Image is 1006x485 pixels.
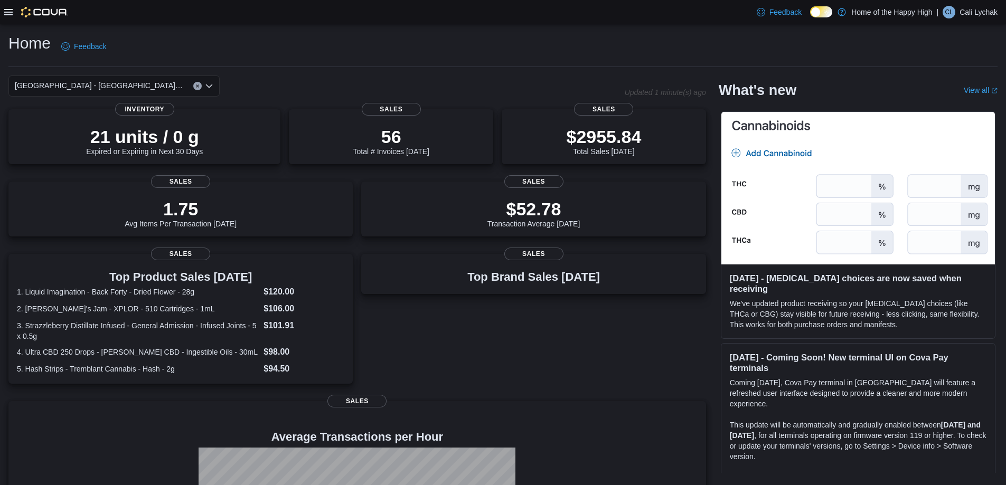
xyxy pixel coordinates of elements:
p: $2955.84 [566,126,641,147]
button: Clear input [193,82,202,90]
input: Dark Mode [810,6,832,17]
h3: [DATE] - [MEDICAL_DATA] choices are now saved when receiving [730,273,986,294]
div: Cali Lychak [943,6,955,18]
dd: $101.91 [264,319,344,332]
dt: 2. [PERSON_NAME]'s Jam - XPLOR - 510 Cartridges - 1mL [17,303,259,314]
p: Home of the Happy High [851,6,932,18]
span: Feedback [769,7,802,17]
span: Sales [574,103,633,116]
a: Feedback [753,2,806,23]
dt: 5. Hash Strips - Tremblant Cannabis - Hash - 2g [17,364,259,374]
span: Sales [504,175,563,188]
dd: $106.00 [264,302,344,315]
p: | [937,6,939,18]
p: 21 units / 0 g [86,126,203,147]
h4: Average Transactions per Hour [17,431,698,443]
div: Expired or Expiring in Next 30 Days [86,126,203,156]
h3: [DATE] - Coming Soon! New terminal UI on Cova Pay terminals [730,352,986,373]
p: Coming [DATE], Cova Pay terminal in [GEOGRAPHIC_DATA] will feature a refreshed user interface des... [730,377,986,409]
span: CL [945,6,953,18]
p: 56 [353,126,429,147]
span: Sales [362,103,421,116]
p: 1.75 [125,198,237,220]
span: [GEOGRAPHIC_DATA] - [GEOGRAPHIC_DATA] - Fire & Flower [15,79,183,92]
button: Open list of options [205,82,213,90]
h3: Top Product Sales [DATE] [17,271,344,283]
span: Sales [151,175,210,188]
div: Total Sales [DATE] [566,126,641,156]
dd: $98.00 [264,346,344,358]
p: Cali Lychak [960,6,998,18]
dt: 4. Ultra CBD 250 Drops - [PERSON_NAME] CBD - Ingestible Oils - 30mL [17,347,259,357]
p: This update will be automatically and gradually enabled between , for all terminals operating on ... [730,420,986,462]
div: Avg Items Per Transaction [DATE] [125,198,237,228]
dd: $120.00 [264,286,344,298]
span: Sales [504,248,563,260]
p: $52.78 [487,198,580,220]
a: Feedback [57,36,110,57]
dt: 1. Liquid Imagination - Back Forty - Dried Flower - 28g [17,287,259,297]
a: View allExternal link [964,86,998,94]
dd: $94.50 [264,363,344,375]
span: Sales [327,395,387,407]
p: Updated 1 minute(s) ago [625,88,706,97]
h1: Home [8,33,51,54]
span: Dark Mode [810,17,811,18]
svg: External link [991,88,998,94]
h2: What's new [719,82,796,99]
div: Total # Invoices [DATE] [353,126,429,156]
span: Feedback [74,41,106,52]
span: Inventory [115,103,174,116]
h3: Top Brand Sales [DATE] [467,271,600,283]
img: Cova [21,7,68,17]
p: We've updated product receiving so your [MEDICAL_DATA] choices (like THCa or CBG) stay visible fo... [730,298,986,330]
div: Transaction Average [DATE] [487,198,580,228]
span: Sales [151,248,210,260]
dt: 3. Strazzleberry Distillate Infused - General Admission - Infused Joints - 5 x 0.5g [17,320,259,341]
